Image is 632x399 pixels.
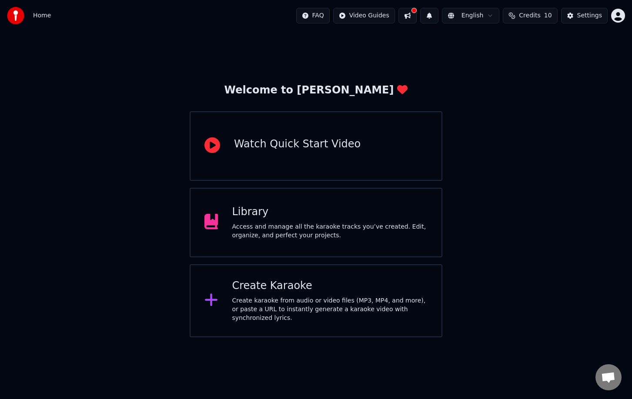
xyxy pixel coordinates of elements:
div: Welcome to [PERSON_NAME] [224,83,408,97]
div: Access and manage all the karaoke tracks you’ve created. Edit, organize, and perfect your projects. [232,223,428,240]
button: Credits10 [503,8,557,23]
button: FAQ [296,8,330,23]
span: Home [33,11,51,20]
div: Settings [577,11,602,20]
span: 10 [544,11,552,20]
div: Library [232,205,428,219]
div: Watch Quick Start Video [234,137,361,151]
a: Open chat [595,364,622,390]
img: youka [7,7,24,24]
div: Create karaoke from audio or video files (MP3, MP4, and more), or paste a URL to instantly genera... [232,296,428,323]
button: Video Guides [333,8,395,23]
div: Create Karaoke [232,279,428,293]
span: Credits [519,11,540,20]
nav: breadcrumb [33,11,51,20]
button: Settings [561,8,608,23]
